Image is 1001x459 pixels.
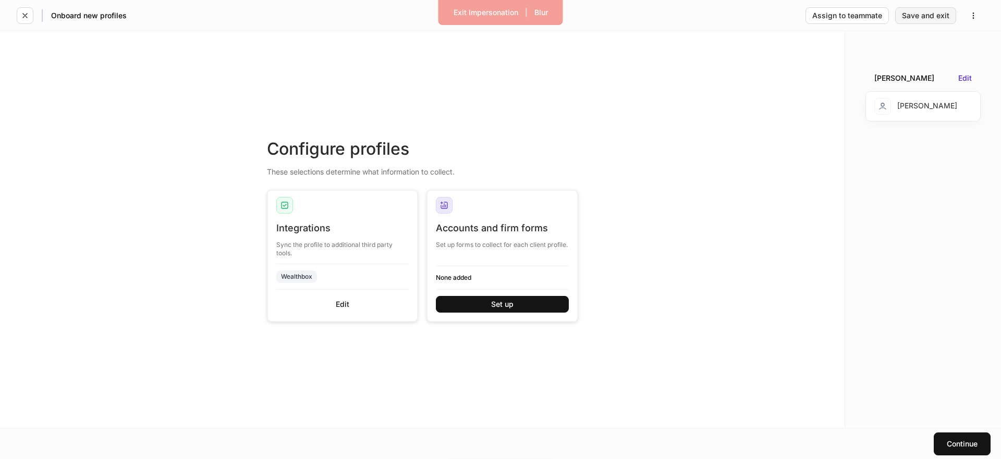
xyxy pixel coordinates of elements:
[958,75,972,82] button: Edit
[436,222,569,234] div: Accounts and firm forms
[51,10,127,21] h5: Onboard new profiles
[267,160,578,177] div: These selections determine what information to collect.
[336,301,349,308] div: Edit
[534,9,548,16] div: Blur
[281,271,312,281] div: Wealthbox
[436,296,569,313] button: Set up
[528,4,555,21] button: Blur
[436,234,569,249] div: Set up forms to collect for each client profile.
[902,12,949,19] div: Save and exit
[874,98,957,115] div: [PERSON_NAME]
[276,296,409,313] button: Edit
[934,432,991,455] button: Continue
[947,440,978,448] div: Continue
[491,301,514,308] div: Set up
[436,272,569,282] h6: None added
[805,7,889,24] button: Assign to teammate
[447,4,525,21] button: Exit Impersonation
[267,138,578,160] div: Configure profiles
[276,222,409,234] div: Integrations
[454,9,518,16] div: Exit Impersonation
[874,73,934,83] div: [PERSON_NAME]
[812,12,882,19] div: Assign to teammate
[895,7,956,24] button: Save and exit
[276,234,409,257] div: Sync the profile to additional third party tools.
